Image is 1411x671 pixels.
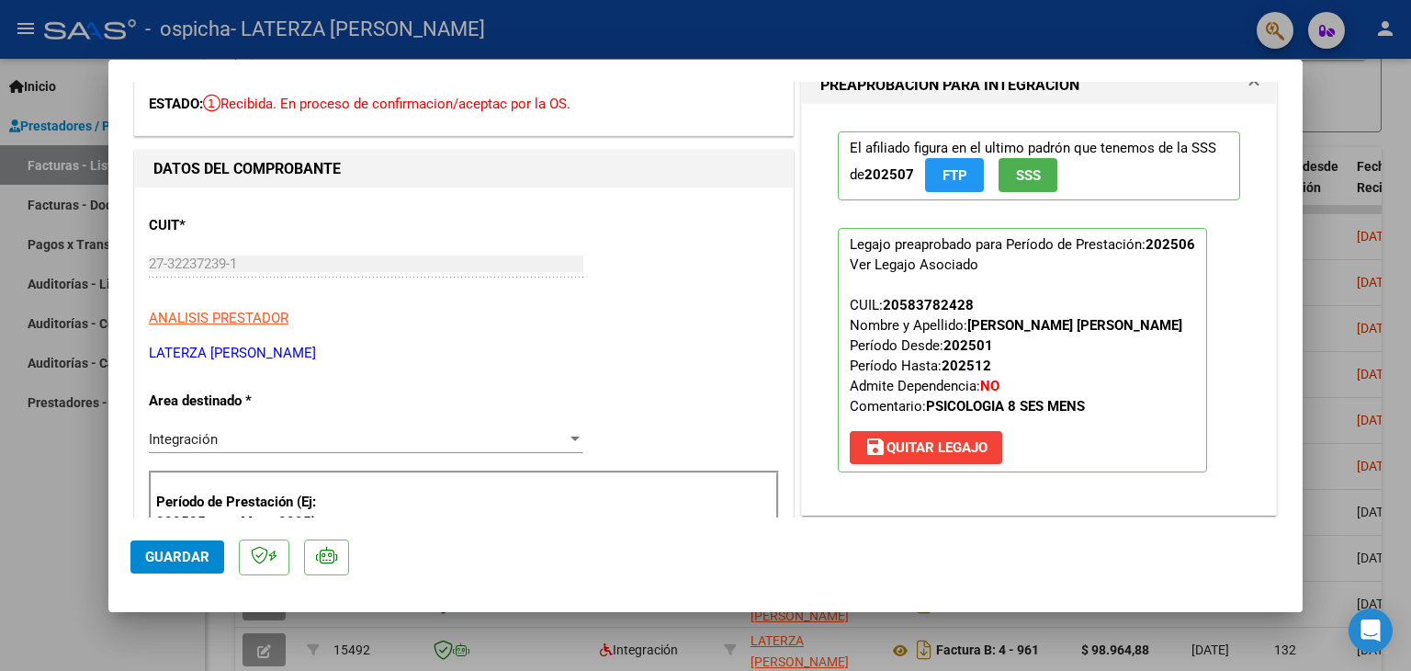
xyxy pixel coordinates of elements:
mat-icon: save [864,436,886,458]
h1: PREAPROBACIÓN PARA INTEGRACION [820,74,1079,97]
strong: NO [980,378,999,394]
span: Integración [149,431,218,448]
button: Guardar [130,540,224,574]
strong: [PERSON_NAME] [PERSON_NAME] [967,317,1182,334]
span: Comentario: [850,398,1085,415]
p: Período de Prestación (Ej: 202505 para Mayo 2025) [156,492,341,533]
button: FTP [925,158,984,192]
p: Area destinado * [149,391,338,412]
span: Guardar [145,549,209,565]
button: Quitar Legajo [850,431,1002,464]
strong: 202501 [943,337,993,354]
p: LATERZA [PERSON_NAME] [149,343,779,364]
span: SSS [1016,167,1041,184]
strong: 202512 [942,358,991,374]
p: El afiliado figura en el ultimo padrón que tenemos de la SSS de [838,131,1240,200]
strong: DATOS DEL COMPROBANTE [153,160,341,177]
span: ESTADO: [149,96,203,112]
span: FTP [943,167,967,184]
div: Open Intercom Messenger [1349,608,1393,653]
mat-expansion-panel-header: PREAPROBACIÓN PARA INTEGRACION [802,67,1276,104]
span: CUIL: Nombre y Apellido: Período Desde: Período Hasta: Admite Dependencia: [850,297,1182,415]
div: PREAPROBACIÓN PARA INTEGRACION [802,104,1276,515]
div: Ver Legajo Asociado [850,255,978,275]
span: Quitar Legajo [864,439,988,456]
button: SSS [999,158,1057,192]
p: Legajo preaprobado para Período de Prestación: [838,228,1207,472]
p: CUIT [149,215,338,236]
div: 20583782428 [883,295,974,315]
span: Recibida. En proceso de confirmacion/aceptac por la OS. [203,96,570,112]
strong: PSICOLOGIA 8 SES MENS [926,398,1085,415]
strong: 202506 [1146,236,1195,253]
span: ANALISIS PRESTADOR [149,310,288,326]
strong: 202507 [864,166,914,183]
